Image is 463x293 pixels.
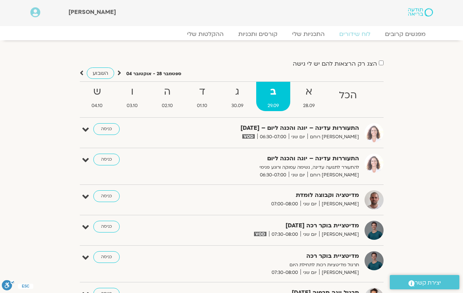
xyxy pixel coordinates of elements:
span: יום שני [300,200,319,208]
span: [PERSON_NAME] [319,269,359,276]
a: ש04.10 [81,82,114,111]
a: ה02.10 [150,82,184,111]
strong: מדיטציה וקבוצה לומדת [180,190,359,200]
img: vodicon [254,232,266,236]
strong: ד [186,84,219,100]
span: 30.09 [220,102,255,110]
strong: ג [220,84,255,100]
span: 07:00-08:00 [269,200,300,208]
span: 07:30-08:00 [269,231,300,238]
a: כניסה [93,251,120,263]
span: 04.10 [81,102,114,110]
span: 01.10 [186,102,219,110]
a: קורסים ותכניות [231,30,285,38]
a: ד01.10 [186,82,219,111]
strong: התעוררות עדינה – יוגה והכנה ליום – [DATE] [180,123,359,133]
a: ג30.09 [220,82,255,111]
label: הצג רק הרצאות להם יש לי גישה [293,61,377,67]
strong: הכל [328,87,368,104]
span: [PERSON_NAME] [68,8,116,16]
span: 28.09 [292,102,326,110]
a: הכל [328,82,368,111]
strong: ו [115,84,149,100]
span: 07:30-08:00 [269,269,300,276]
strong: מדיטציית בוקר רכה [180,251,359,261]
span: יום שני [289,133,307,141]
span: 29.09 [256,102,290,110]
a: ו03.10 [115,82,149,111]
span: 06:30-07:00 [257,171,289,179]
strong: ש [81,84,114,100]
strong: א [292,84,326,100]
nav: Menu [30,30,433,38]
a: כניסה [93,190,120,202]
span: [PERSON_NAME] [319,231,359,238]
span: יום שני [300,269,319,276]
span: 03.10 [115,102,149,110]
a: א28.09 [292,82,326,111]
p: תרגול מדיטציות רכות לתחילת היום [180,261,359,269]
span: יצירת קשר [415,278,441,288]
p: ספטמבר 28 - אוקטובר 04 [126,70,181,78]
span: [PERSON_NAME] [319,200,359,208]
a: השבוע [87,67,114,79]
p: להתעורר לתנועה עדינה, נשימה עמוקה ורוגע פנימי [180,164,359,171]
span: [PERSON_NAME] רוחם [307,133,359,141]
strong: התעוררות עדינה – יוגה והכנה ליום [180,154,359,164]
a: כניסה [93,154,120,165]
span: יום שני [300,231,319,238]
a: מפגשים קרובים [378,30,433,38]
strong: מדיטציית בוקר רכה [DATE] [180,221,359,231]
a: ההקלטות שלי [180,30,231,38]
span: 06:30-07:00 [257,133,289,141]
span: השבוע [93,70,108,77]
a: לוח שידורים [332,30,378,38]
a: יצירת קשר [390,275,459,289]
a: כניסה [93,123,120,135]
strong: ה [150,84,184,100]
span: 02.10 [150,102,184,110]
span: יום שני [289,171,307,179]
a: כניסה [93,221,120,232]
a: ב29.09 [256,82,290,111]
strong: ב [256,84,290,100]
span: [PERSON_NAME] רוחם [307,171,359,179]
img: vodicon [242,134,254,139]
a: התכניות שלי [285,30,332,38]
